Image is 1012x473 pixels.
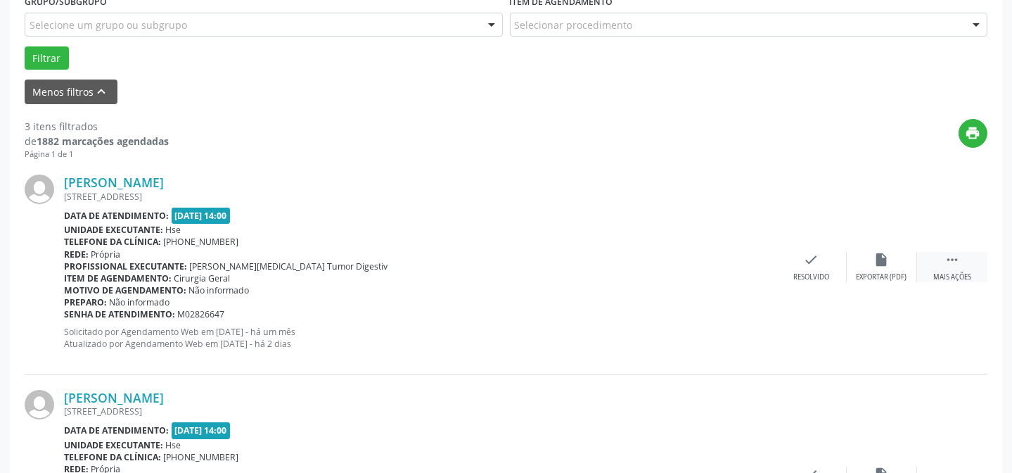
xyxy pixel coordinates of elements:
div: 3 itens filtrados [25,119,169,134]
span: [PHONE_NUMBER] [164,451,239,463]
span: [PERSON_NAME][MEDICAL_DATA] Tumor Digestiv [190,260,388,272]
span: M02826647 [178,308,225,320]
a: [PERSON_NAME] [64,175,164,190]
i:  [944,252,960,267]
span: Selecionar procedimento [515,18,633,32]
b: Unidade executante: [64,439,163,451]
b: Rede: [64,248,89,260]
b: Item de agendamento: [64,272,172,284]
b: Data de atendimento: [64,210,169,222]
button: Filtrar [25,46,69,70]
button: print [959,119,987,148]
button: Menos filtroskeyboard_arrow_up [25,80,117,104]
b: Telefone da clínica: [64,236,161,248]
span: [DATE] 14:00 [172,208,231,224]
b: Profissional executante: [64,260,187,272]
b: Data de atendimento: [64,424,169,436]
a: [PERSON_NAME] [64,390,164,405]
img: img [25,390,54,420]
span: Hse [166,224,181,236]
span: Não informado [110,296,170,308]
div: Página 1 de 1 [25,149,169,160]
div: Mais ações [933,272,971,282]
i: insert_drive_file [874,252,890,267]
strong: 1882 marcações agendadas [37,134,169,148]
div: [STREET_ADDRESS] [64,405,776,417]
div: Resolvido [793,272,829,282]
span: Própria [91,248,121,260]
b: Motivo de agendamento: [64,284,186,296]
i: check [804,252,819,267]
div: de [25,134,169,149]
span: Selecione um grupo ou subgrupo [30,18,187,32]
span: [DATE] 14:00 [172,422,231,439]
span: Não informado [189,284,250,296]
div: Exportar (PDF) [857,272,907,282]
p: Solicitado por Agendamento Web em [DATE] - há um mês Atualizado por Agendamento Web em [DATE] - h... [64,326,776,350]
span: Cirurgia Geral [174,272,231,284]
b: Senha de atendimento: [64,308,175,320]
img: img [25,175,54,204]
b: Telefone da clínica: [64,451,161,463]
i: print [966,125,981,141]
b: Unidade executante: [64,224,163,236]
b: Preparo: [64,296,107,308]
div: [STREET_ADDRESS] [64,191,776,203]
span: [PHONE_NUMBER] [164,236,239,248]
i: keyboard_arrow_up [94,84,110,99]
span: Hse [166,439,181,451]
